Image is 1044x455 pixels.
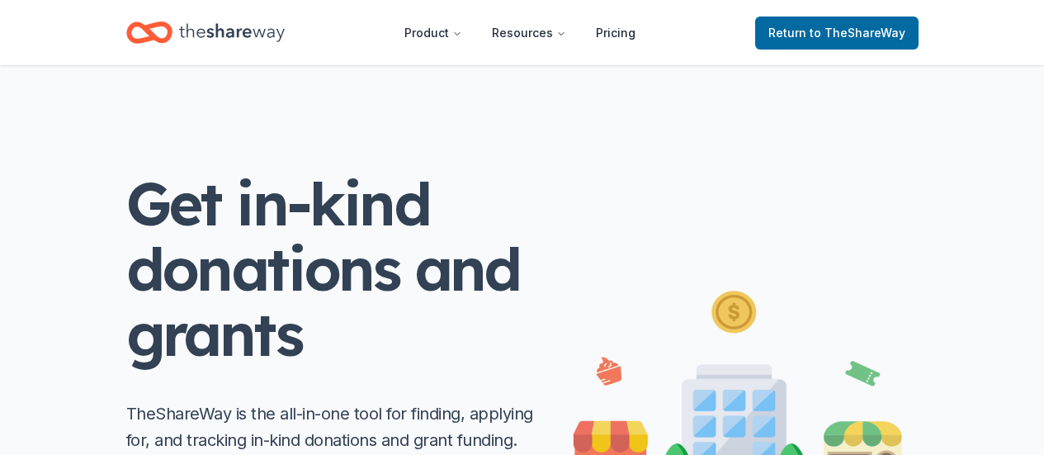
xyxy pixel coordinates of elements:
[810,26,905,40] span: to TheShareWay
[126,171,539,367] h1: Get in-kind donations and grants
[126,13,285,52] a: Home
[583,17,649,50] a: Pricing
[391,13,649,52] nav: Main
[126,400,539,453] p: TheShareWay is the all-in-one tool for finding, applying for, and tracking in-kind donations and ...
[755,17,919,50] a: Returnto TheShareWay
[479,17,579,50] button: Resources
[391,17,475,50] button: Product
[768,23,905,43] span: Return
